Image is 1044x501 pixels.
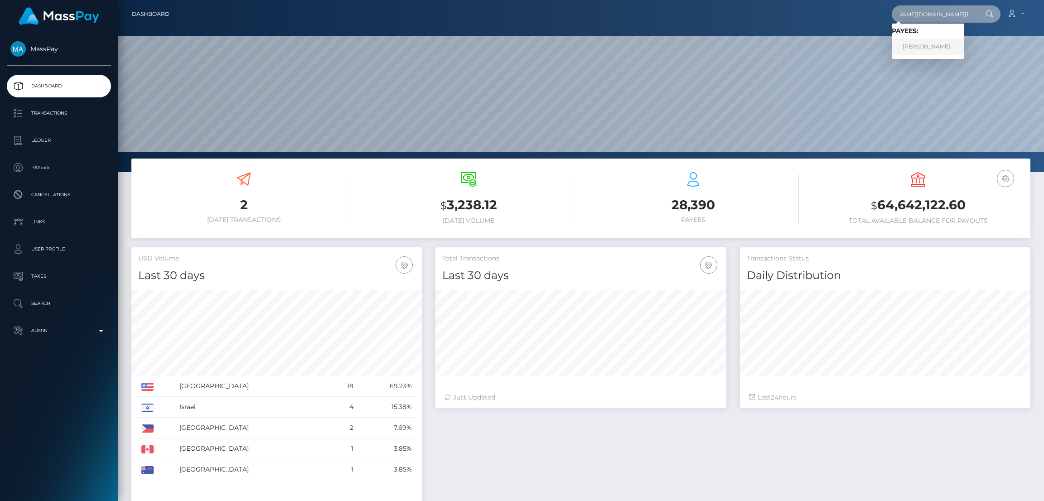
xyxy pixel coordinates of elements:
td: Israel [176,397,331,418]
td: 1 [331,438,357,459]
h6: Payees: [892,27,964,35]
a: Links [7,211,111,233]
h3: 28,390 [588,196,799,214]
h4: Daily Distribution [747,268,1024,284]
p: Dashboard [10,79,107,93]
a: Payees [7,156,111,179]
h5: Transactions Status [747,254,1024,263]
p: Taxes [10,270,107,283]
h4: Last 30 days [442,268,719,284]
a: Ledger [7,129,111,152]
h3: 3,238.12 [363,196,574,215]
td: 15.38% [357,397,415,418]
td: [GEOGRAPHIC_DATA] [176,459,331,480]
td: 4 [331,397,357,418]
a: Taxes [7,265,111,288]
a: Transactions [7,102,111,125]
a: Search [7,292,111,315]
div: Just Updated [445,393,717,402]
td: 2 [331,418,357,438]
h5: Total Transactions [442,254,719,263]
img: CA.png [141,445,154,453]
h6: [DATE] Volume [363,217,574,225]
p: User Profile [10,242,107,256]
img: IL.png [141,404,154,412]
p: Cancellations [10,188,107,202]
td: 3.85% [357,459,415,480]
td: 7.69% [357,418,415,438]
p: Payees [10,161,107,174]
h5: USD Volume [138,254,415,263]
span: 24 [771,393,778,401]
p: Transactions [10,106,107,120]
a: [PERSON_NAME] [892,39,964,55]
td: 69.23% [357,376,415,397]
p: Ledger [10,134,107,147]
img: MassPay [10,41,26,57]
div: Last hours [749,393,1021,402]
span: MassPay [7,45,111,53]
p: Admin [10,324,107,337]
h6: [DATE] Transactions [138,216,349,224]
img: PH.png [141,424,154,433]
img: AU.png [141,466,154,474]
h3: 64,642,122.60 [812,196,1024,215]
img: MassPay Logo [19,7,99,25]
h6: Total Available Balance for Payouts [812,217,1024,225]
small: $ [871,199,877,212]
a: Dashboard [132,5,169,24]
a: Cancellations [7,183,111,206]
td: 1 [331,459,357,480]
input: Search... [892,5,977,23]
td: [GEOGRAPHIC_DATA] [176,438,331,459]
small: $ [440,199,447,212]
p: Search [10,297,107,310]
td: 3.85% [357,438,415,459]
h4: Last 30 days [138,268,415,284]
p: Links [10,215,107,229]
h3: 2 [138,196,349,214]
td: [GEOGRAPHIC_DATA] [176,418,331,438]
img: US.png [141,383,154,391]
td: 18 [331,376,357,397]
h6: Payees [588,216,799,224]
a: User Profile [7,238,111,260]
a: Dashboard [7,75,111,97]
td: [GEOGRAPHIC_DATA] [176,376,331,397]
a: Admin [7,319,111,342]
